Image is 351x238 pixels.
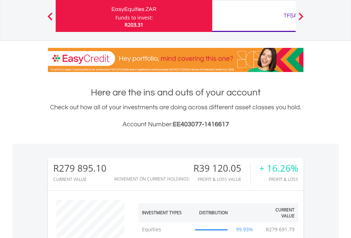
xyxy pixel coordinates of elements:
th: Investment Types [138,203,192,222]
td: Equities [138,222,192,237]
div: Distribution [199,210,228,216]
span: EE403077-1416617 [173,121,229,128]
div: Movement on Current Holdings: [114,177,190,181]
button: Previous [43,16,57,23]
h3: Account Number: [48,120,303,129]
div: Profit & Loss [259,177,298,182]
h1: Here are the ins and outs of your account [48,86,303,99]
img: EasyCredit Promotion Banner [48,48,303,72]
div: EasyEquities ZAR [60,4,208,14]
div: Funds to invest: [115,14,153,21]
td: R279 691.79 [262,222,298,237]
div: CURRENT VALUE [53,177,106,182]
div: + 16.26% [259,163,298,173]
button: Next [294,16,308,23]
div: Profit & Loss Value [193,177,250,182]
th: Current Value [258,203,298,222]
span: R203.31 [125,21,143,28]
div: R279 895.10 [53,163,106,173]
div: R39 120.05 [193,163,250,173]
div: Check out how all of your investments are doing across different asset classes you hold. [48,103,303,129]
td: 99.93% [231,222,258,237]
